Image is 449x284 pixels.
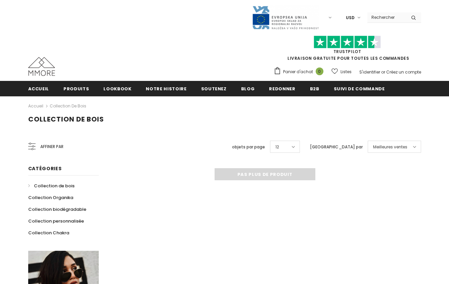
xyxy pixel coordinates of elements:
a: B2B [310,81,319,96]
a: Blog [241,81,255,96]
label: objets par page [232,144,265,150]
a: Créez un compte [386,69,421,75]
span: Produits [63,86,89,92]
a: Collection biodégradable [28,203,86,215]
input: Search Site [367,12,406,22]
span: Collection de bois [28,114,104,124]
a: Listes [331,66,352,78]
span: or [381,69,385,75]
span: Collection Chakra [28,230,69,236]
a: Collection Organika [28,192,73,203]
img: Javni Razpis [252,5,319,30]
span: USD [346,14,355,21]
a: Produits [63,81,89,96]
img: Faites confiance aux étoiles pilotes [314,36,381,49]
a: Accueil [28,81,49,96]
span: Panier d'achat [283,68,313,75]
a: Notre histoire [146,81,186,96]
a: Collection de bois [50,103,86,109]
img: Cas MMORE [28,57,55,76]
a: Javni Razpis [252,14,319,20]
a: Collection personnalisée [28,215,84,227]
span: Notre histoire [146,86,186,92]
span: Listes [341,68,352,75]
span: Collection personnalisée [28,218,84,224]
a: Panier d'achat 0 [274,67,327,77]
a: TrustPilot [333,49,361,54]
span: Suivi de commande [334,86,385,92]
span: 12 [275,144,279,150]
span: Accueil [28,86,49,92]
span: Collection Organika [28,194,73,201]
span: LIVRAISON GRATUITE POUR TOUTES LES COMMANDES [274,39,421,61]
span: Redonner [269,86,295,92]
a: Suivi de commande [334,81,385,96]
span: Collection biodégradable [28,206,86,212]
span: Lookbook [103,86,131,92]
span: Affiner par [40,143,63,150]
span: 0 [316,67,323,75]
a: Accueil [28,102,43,110]
a: Collection de bois [28,180,75,192]
a: Redonner [269,81,295,96]
span: soutenez [201,86,227,92]
a: Lookbook [103,81,131,96]
a: Collection Chakra [28,227,69,239]
a: S'identifier [359,69,380,75]
a: soutenez [201,81,227,96]
label: [GEOGRAPHIC_DATA] par [310,144,363,150]
span: Blog [241,86,255,92]
span: Catégories [28,165,62,172]
span: B2B [310,86,319,92]
span: Meilleures ventes [373,144,407,150]
span: Collection de bois [34,183,75,189]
